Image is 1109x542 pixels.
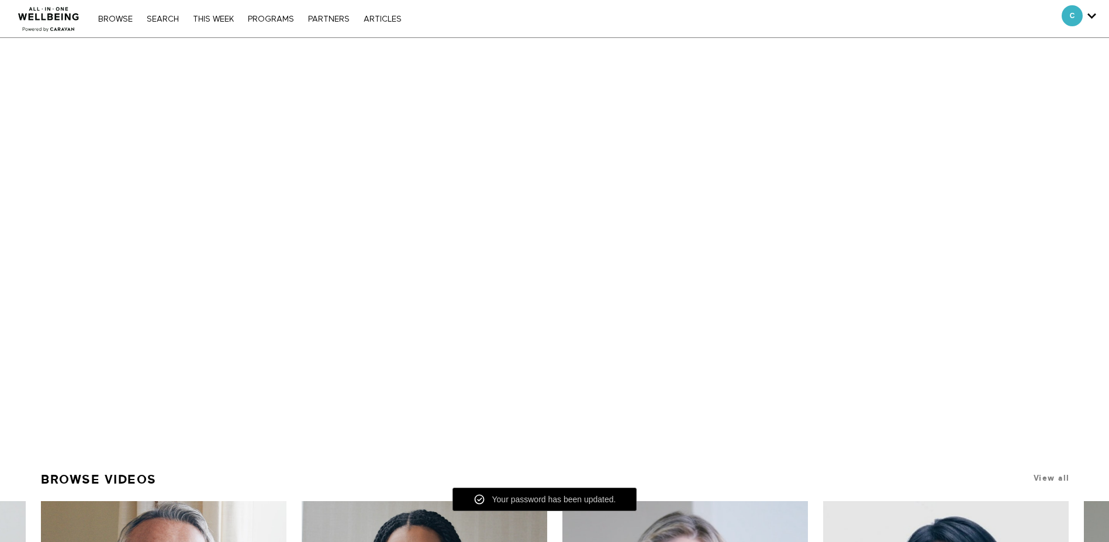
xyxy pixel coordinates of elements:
a: ARTICLES [358,15,407,23]
a: Search [141,15,185,23]
a: Browse [92,15,139,23]
img: check-mark [474,494,485,505]
a: PARTNERS [302,15,355,23]
nav: Primary [92,13,407,25]
a: THIS WEEK [187,15,240,23]
div: Your password has been updated. [485,494,616,505]
a: Browse Videos [41,467,157,492]
a: PROGRAMS [242,15,300,23]
a: View all [1034,474,1070,482]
